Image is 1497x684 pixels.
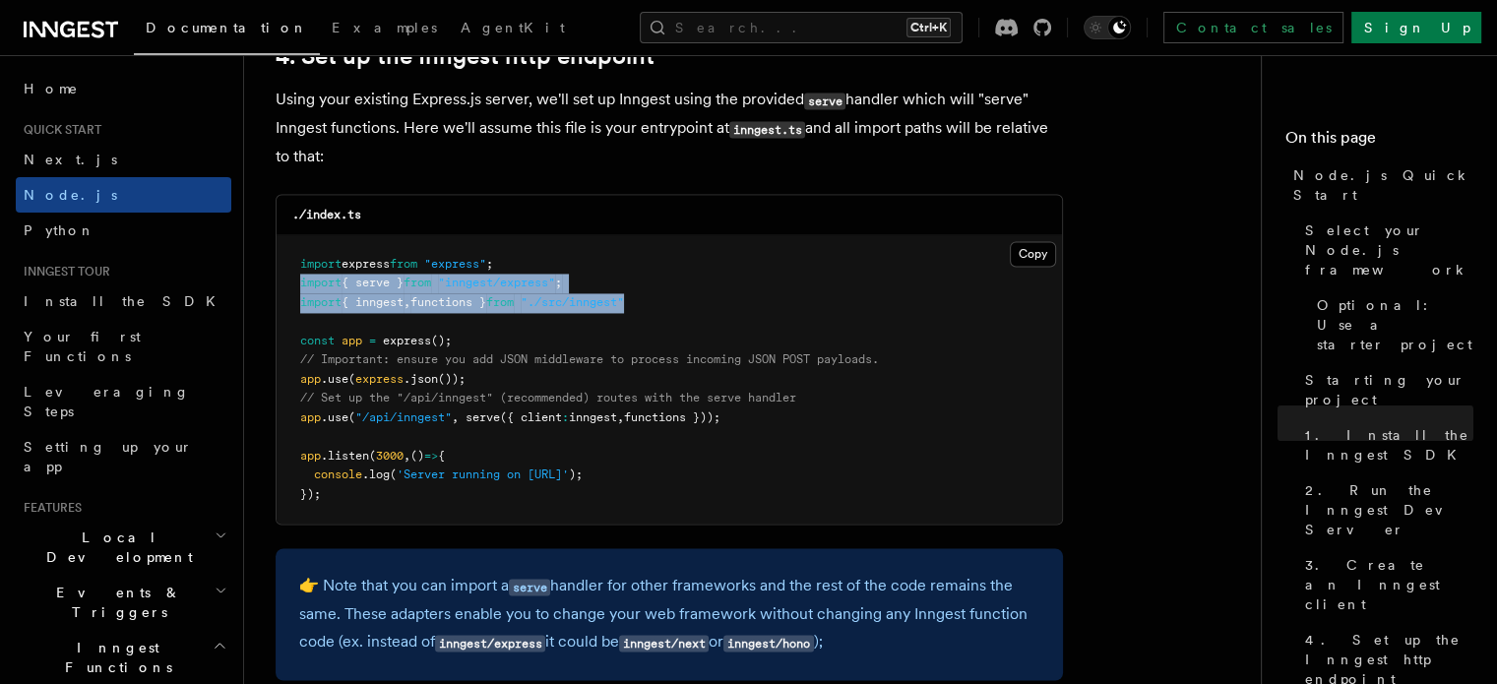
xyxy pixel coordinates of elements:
span: Home [24,79,79,98]
a: Setting up your app [16,429,231,484]
span: 3. Create an Inngest client [1305,555,1473,614]
span: app [300,372,321,386]
span: Optional: Use a starter project [1317,295,1473,354]
span: ( [348,372,355,386]
span: Inngest tour [16,264,110,280]
span: .log [362,467,390,481]
a: Optional: Use a starter project [1309,287,1473,362]
span: express [383,334,431,347]
button: Events & Triggers [16,575,231,630]
span: Node.js Quick Start [1293,165,1473,205]
span: Install the SDK [24,293,227,309]
span: Python [24,222,95,238]
span: ); [569,467,583,481]
span: inngest [569,410,617,424]
span: { inngest [342,295,404,309]
a: Leveraging Steps [16,374,231,429]
span: .use [321,410,348,424]
code: inngest/next [619,635,709,652]
p: Using your existing Express.js server, we'll set up Inngest using the provided handler which will... [276,86,1063,170]
span: express [355,372,404,386]
span: "inngest/express" [438,276,555,289]
span: from [486,295,514,309]
span: Examples [332,20,437,35]
span: () [410,449,424,463]
span: import [300,276,342,289]
span: Features [16,500,82,516]
button: Copy [1010,241,1056,267]
span: ({ client [500,410,562,424]
a: Node.js [16,177,231,213]
h4: On this page [1285,126,1473,157]
span: Leveraging Steps [24,384,190,419]
span: ()); [438,372,466,386]
span: app [300,410,321,424]
a: Sign Up [1351,12,1481,43]
a: Home [16,71,231,106]
span: import [300,295,342,309]
span: .use [321,372,348,386]
span: express [342,257,390,271]
span: "./src/inngest" [521,295,624,309]
span: ( [348,410,355,424]
a: Your first Functions [16,319,231,374]
span: = [369,334,376,347]
span: Setting up your app [24,439,193,474]
a: Python [16,213,231,248]
p: 👉 Note that you can import a handler for other frameworks and the rest of the code remains the sa... [299,572,1039,656]
code: inngest/hono [723,635,813,652]
button: Local Development [16,520,231,575]
span: : [562,410,569,424]
span: app [300,449,321,463]
code: inngest/express [435,635,545,652]
a: serve [509,576,550,594]
span: Quick start [16,122,101,138]
span: Events & Triggers [16,583,215,622]
span: => [424,449,438,463]
span: .json [404,372,438,386]
span: { serve } [342,276,404,289]
a: Contact sales [1163,12,1343,43]
span: "/api/inngest" [355,410,452,424]
button: Search...Ctrl+K [640,12,963,43]
span: serve [466,410,500,424]
code: inngest.ts [729,121,805,138]
span: const [300,334,335,347]
span: Local Development [16,528,215,567]
button: Toggle dark mode [1084,16,1131,39]
span: // Important: ensure you add JSON middleware to process incoming JSON POST payloads. [300,352,879,366]
code: ./index.ts [292,208,361,221]
a: Install the SDK [16,283,231,319]
span: , [452,410,459,424]
code: serve [509,579,550,595]
span: from [390,257,417,271]
span: ; [486,257,493,271]
code: serve [804,93,845,109]
span: Starting your project [1305,370,1473,409]
a: 3. Create an Inngest client [1297,547,1473,622]
a: 2. Run the Inngest Dev Server [1297,472,1473,547]
span: (); [431,334,452,347]
span: , [404,449,410,463]
span: }); [300,487,321,501]
span: Inngest Functions [16,638,213,677]
span: functions })); [624,410,720,424]
span: 3000 [376,449,404,463]
span: "express" [424,257,486,271]
span: 2. Run the Inngest Dev Server [1305,480,1473,539]
span: , [617,410,624,424]
span: Documentation [146,20,308,35]
a: Select your Node.js framework [1297,213,1473,287]
span: // Set up the "/api/inngest" (recommended) routes with the serve handler [300,391,796,404]
a: AgentKit [449,6,577,53]
a: Node.js Quick Start [1285,157,1473,213]
a: 1. Install the Inngest SDK [1297,417,1473,472]
a: Starting your project [1297,362,1473,417]
a: Next.js [16,142,231,177]
span: , [404,295,410,309]
span: from [404,276,431,289]
span: 'Server running on [URL]' [397,467,569,481]
span: 1. Install the Inngest SDK [1305,425,1473,465]
span: Next.js [24,152,117,167]
span: AgentKit [461,20,565,35]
